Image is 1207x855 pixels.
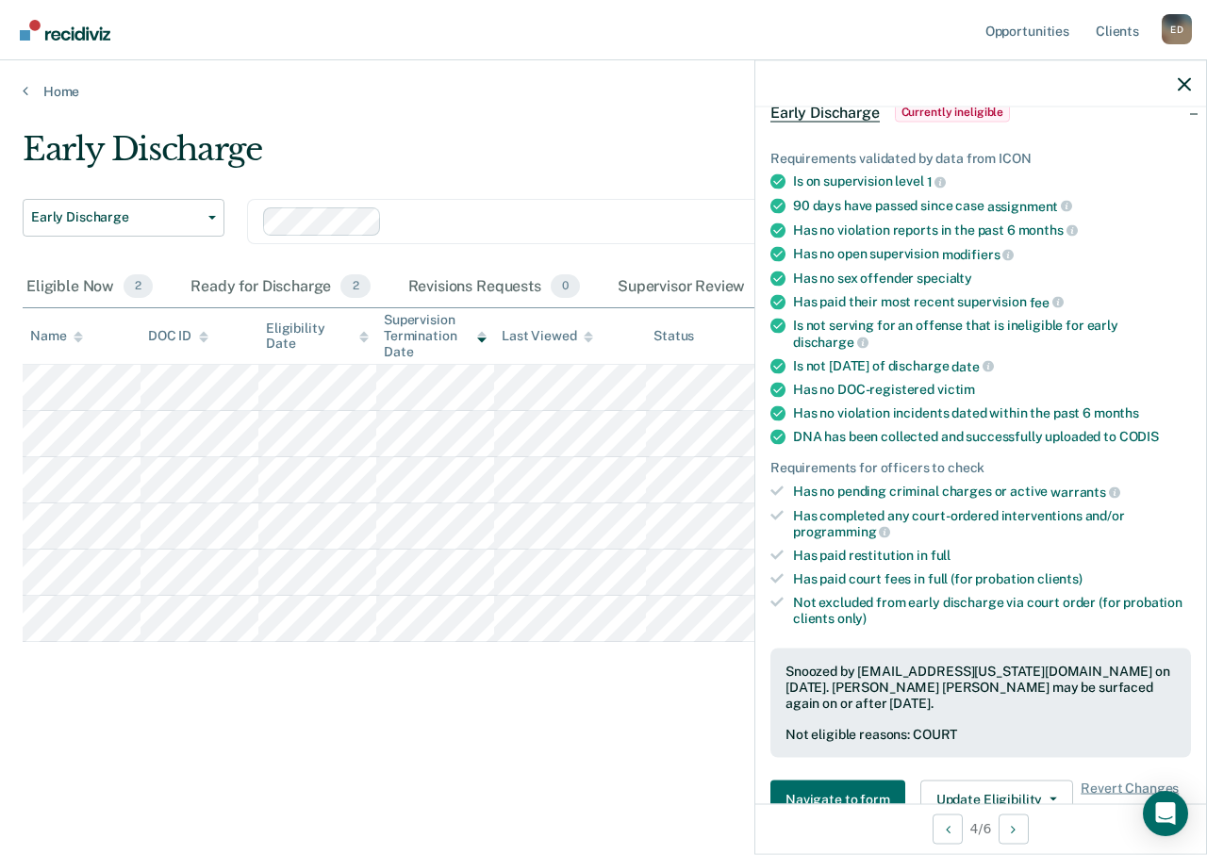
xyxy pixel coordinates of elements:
a: Navigate to form link [770,781,913,818]
a: Home [23,83,1184,100]
span: only) [837,610,867,625]
span: months [1018,222,1078,238]
button: Previous Opportunity [933,814,963,844]
button: Next Opportunity [999,814,1029,844]
div: Has no DOC-registered [793,382,1191,398]
span: Currently ineligible [895,103,1011,122]
span: 2 [124,274,153,299]
span: specialty [917,270,972,285]
span: clients) [1037,570,1083,585]
div: Has paid their most recent supervision [793,293,1191,310]
button: Update Eligibility [920,781,1073,818]
div: DNA has been collected and successfully uploaded to [793,429,1191,445]
div: Open Intercom Messenger [1143,791,1188,836]
div: Is on supervision level [793,173,1191,190]
div: Ready for Discharge [187,267,373,308]
div: Name [30,328,83,344]
div: Snoozed by [EMAIL_ADDRESS][US_STATE][DOMAIN_NAME] on [DATE]. [PERSON_NAME] [PERSON_NAME] may be s... [785,664,1176,711]
span: date [951,358,993,373]
div: 90 days have passed since case [793,197,1191,214]
div: Early Discharge [23,130,1109,184]
div: Not eligible reasons: COURT [785,727,1176,743]
button: Navigate to form [770,781,905,818]
div: Last Viewed [502,328,593,344]
div: Has no open supervision [793,246,1191,263]
div: Has paid restitution in [793,548,1191,564]
span: CODIS [1119,429,1159,444]
div: Is not [DATE] of discharge [793,357,1191,374]
span: 1 [927,174,947,189]
div: Eligibility Date [266,321,369,353]
div: Is not serving for an offense that is ineligible for early [793,318,1191,350]
div: Has paid court fees in full (for probation [793,570,1191,586]
div: Revisions Requests [405,267,584,308]
div: Has no violation incidents dated within the past 6 [793,405,1191,421]
span: victim [937,382,975,397]
div: Early DischargeCurrently ineligible [755,82,1206,142]
div: Has no pending criminal charges or active [793,484,1191,501]
span: programming [793,524,890,539]
span: fee [1030,294,1064,309]
div: Requirements validated by data from ICON [770,150,1191,166]
div: Supervisor Review [614,267,788,308]
div: Requirements for officers to check [770,460,1191,476]
span: warrants [1050,484,1120,499]
div: Not excluded from early discharge via court order (for probation clients [793,594,1191,626]
span: modifiers [942,246,1015,261]
span: discharge [793,334,868,349]
div: Supervision Termination Date [384,312,487,359]
span: 2 [340,274,370,299]
span: Early Discharge [770,103,880,122]
span: full [931,548,951,563]
span: months [1094,405,1139,420]
span: 0 [551,274,580,299]
span: Early Discharge [31,209,201,225]
button: Profile dropdown button [1162,14,1192,44]
img: Recidiviz [20,20,110,41]
div: E D [1162,14,1192,44]
div: Has no violation reports in the past 6 [793,222,1191,238]
div: 4 / 6 [755,803,1206,853]
span: Revert Changes [1081,781,1179,818]
div: Eligible Now [23,267,157,308]
span: assignment [987,198,1072,213]
div: Has no sex offender [793,270,1191,286]
div: DOC ID [148,328,208,344]
div: Has completed any court-ordered interventions and/or [793,507,1191,539]
div: Status [653,328,694,344]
